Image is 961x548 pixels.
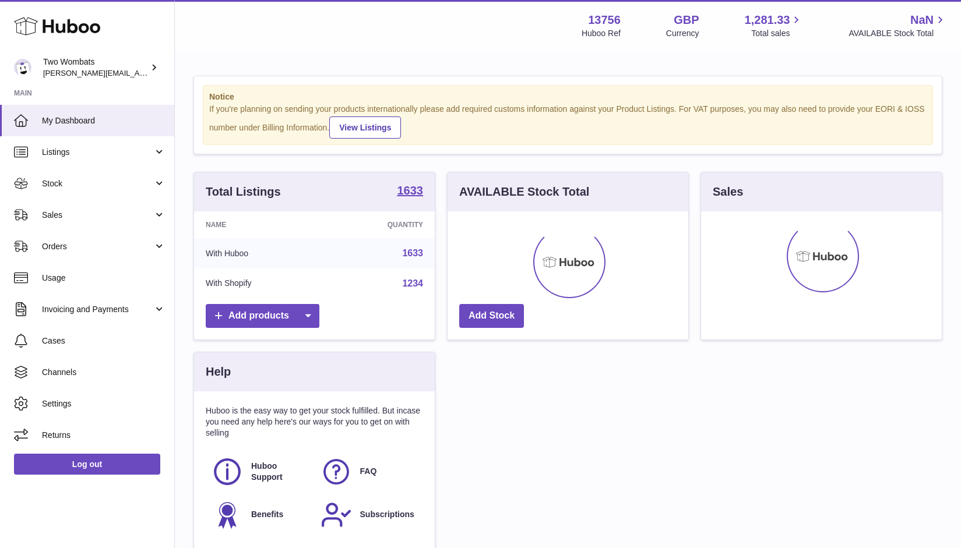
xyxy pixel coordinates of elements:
span: Subscriptions [360,509,414,520]
div: Currency [666,28,699,39]
span: Total sales [751,28,803,39]
a: Add Stock [459,304,524,328]
div: Huboo Ref [582,28,621,39]
span: Huboo Support [251,461,308,483]
div: Two Wombats [43,56,148,79]
a: Log out [14,454,160,475]
a: 1633 [397,185,424,199]
img: adam.randall@twowombats.com [14,59,31,76]
a: FAQ [321,456,418,487]
h3: Total Listings [206,184,281,200]
a: Add products [206,304,319,328]
div: If you're planning on sending your products internationally please add required customs informati... [209,104,927,139]
a: Benefits [212,499,309,531]
strong: GBP [674,12,699,28]
span: Channels [42,367,166,378]
a: Huboo Support [212,456,309,487]
span: FAQ [360,466,377,477]
h3: AVAILABLE Stock Total [459,184,589,200]
h3: Sales [713,184,743,200]
td: With Shopify [194,268,324,299]
a: Subscriptions [321,499,418,531]
span: Returns [42,430,166,441]
td: With Huboo [194,238,324,268]
span: Stock [42,178,153,189]
span: Cases [42,335,166,347]
a: 1633 [402,248,423,258]
span: [PERSON_NAME][EMAIL_ADDRESS][PERSON_NAME][DOMAIN_NAME] [43,68,296,77]
strong: 13756 [588,12,621,28]
th: Quantity [324,211,435,238]
th: Name [194,211,324,238]
span: NaN [910,12,934,28]
span: Invoicing and Payments [42,304,153,315]
span: Sales [42,210,153,221]
span: My Dashboard [42,115,166,126]
span: Usage [42,273,166,284]
a: NaN AVAILABLE Stock Total [849,12,947,39]
span: AVAILABLE Stock Total [849,28,947,39]
h3: Help [206,364,231,380]
strong: Notice [209,91,927,102]
strong: 1633 [397,185,424,196]
a: 1234 [402,278,423,288]
span: Settings [42,398,166,409]
span: Listings [42,147,153,158]
a: 1,281.33 Total sales [745,12,804,39]
p: Huboo is the easy way to get your stock fulfilled. But incase you need any help here's our ways f... [206,405,423,439]
span: 1,281.33 [745,12,790,28]
span: Orders [42,241,153,252]
a: View Listings [329,116,401,139]
span: Benefits [251,509,283,520]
